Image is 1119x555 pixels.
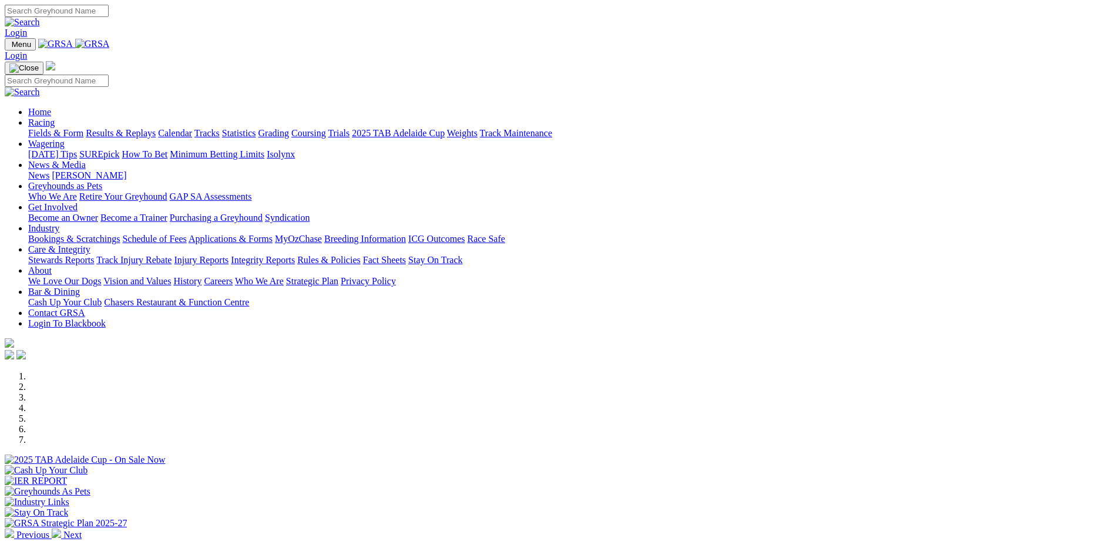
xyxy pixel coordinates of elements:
[28,297,102,307] a: Cash Up Your Club
[28,223,59,233] a: Industry
[28,234,1114,244] div: Industry
[28,213,98,223] a: Become an Owner
[103,276,171,286] a: Vision and Values
[46,61,55,70] img: logo-grsa-white.png
[28,276,101,286] a: We Love Our Dogs
[286,276,338,286] a: Strategic Plan
[297,255,361,265] a: Rules & Policies
[28,318,106,328] a: Login To Blackbook
[28,234,120,244] a: Bookings & Scratchings
[480,128,552,138] a: Track Maintenance
[28,255,1114,265] div: Care & Integrity
[28,202,78,212] a: Get Involved
[52,530,82,540] a: Next
[5,455,166,465] img: 2025 TAB Adelaide Cup - On Sale Now
[5,497,69,507] img: Industry Links
[5,62,43,75] button: Toggle navigation
[467,234,505,244] a: Race Safe
[12,40,31,49] span: Menu
[28,107,51,117] a: Home
[189,234,273,244] a: Applications & Forms
[86,128,156,138] a: Results & Replays
[231,255,295,265] a: Integrity Reports
[170,191,252,201] a: GAP SA Assessments
[28,287,80,297] a: Bar & Dining
[408,255,462,265] a: Stay On Track
[5,350,14,359] img: facebook.svg
[5,87,40,97] img: Search
[265,213,310,223] a: Syndication
[28,149,1114,160] div: Wagering
[52,529,61,538] img: chevron-right-pager-white.svg
[28,160,86,170] a: News & Media
[222,128,256,138] a: Statistics
[9,63,39,73] img: Close
[28,191,77,201] a: Who We Are
[5,476,67,486] img: IER REPORT
[79,191,167,201] a: Retire Your Greyhound
[5,338,14,348] img: logo-grsa-white.png
[28,244,90,254] a: Care & Integrity
[28,308,85,318] a: Contact GRSA
[28,297,1114,308] div: Bar & Dining
[291,128,326,138] a: Coursing
[267,149,295,159] a: Isolynx
[28,139,65,149] a: Wagering
[28,265,52,275] a: About
[100,213,167,223] a: Become a Trainer
[28,128,1114,139] div: Racing
[16,530,49,540] span: Previous
[5,518,127,529] img: GRSA Strategic Plan 2025-27
[63,530,82,540] span: Next
[52,170,126,180] a: [PERSON_NAME]
[408,234,465,244] a: ICG Outcomes
[79,149,119,159] a: SUREpick
[104,297,249,307] a: Chasers Restaurant & Function Centre
[5,75,109,87] input: Search
[28,170,1114,181] div: News & Media
[122,149,168,159] a: How To Bet
[170,213,263,223] a: Purchasing a Greyhound
[38,39,73,49] img: GRSA
[5,28,27,38] a: Login
[28,128,83,138] a: Fields & Form
[194,128,220,138] a: Tracks
[5,17,40,28] img: Search
[28,191,1114,202] div: Greyhounds as Pets
[204,276,233,286] a: Careers
[75,39,110,49] img: GRSA
[170,149,264,159] a: Minimum Betting Limits
[5,5,109,17] input: Search
[5,38,36,51] button: Toggle navigation
[173,276,201,286] a: History
[324,234,406,244] a: Breeding Information
[352,128,445,138] a: 2025 TAB Adelaide Cup
[16,350,26,359] img: twitter.svg
[447,128,478,138] a: Weights
[122,234,186,244] a: Schedule of Fees
[28,255,94,265] a: Stewards Reports
[28,170,49,180] a: News
[328,128,350,138] a: Trials
[258,128,289,138] a: Grading
[5,465,88,476] img: Cash Up Your Club
[174,255,228,265] a: Injury Reports
[158,128,192,138] a: Calendar
[5,529,14,538] img: chevron-left-pager-white.svg
[28,181,102,191] a: Greyhounds as Pets
[235,276,284,286] a: Who We Are
[28,276,1114,287] div: About
[275,234,322,244] a: MyOzChase
[5,507,68,518] img: Stay On Track
[28,213,1114,223] div: Get Involved
[341,276,396,286] a: Privacy Policy
[363,255,406,265] a: Fact Sheets
[28,117,55,127] a: Racing
[5,51,27,60] a: Login
[5,486,90,497] img: Greyhounds As Pets
[28,149,77,159] a: [DATE] Tips
[5,530,52,540] a: Previous
[96,255,172,265] a: Track Injury Rebate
